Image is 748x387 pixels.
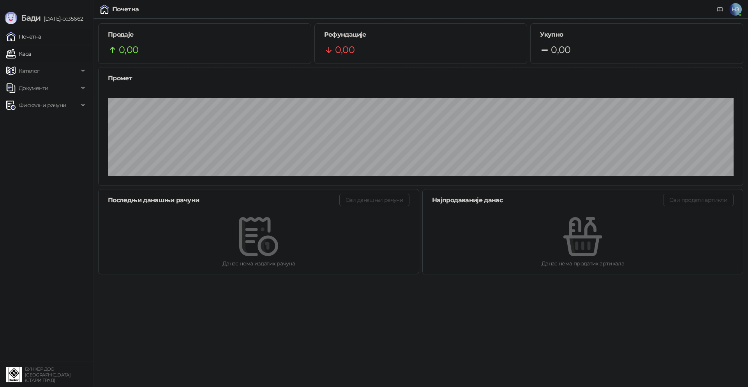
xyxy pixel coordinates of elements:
[25,366,71,383] small: БУНКЕР ДОО [GEOGRAPHIC_DATA] (СТАРИ ГРАД)
[6,367,22,382] img: 64x64-companyLogo-d200c298-da26-4023-afd4-f376f589afb5.jpeg
[112,6,139,12] div: Почетна
[108,195,339,205] div: Последњи данашњи рачуни
[432,195,663,205] div: Најпродаваније данас
[435,259,730,268] div: Данас нема продатих артикала
[324,30,518,39] h5: Рефундације
[21,13,41,23] span: Бади
[41,15,83,22] span: [DATE]-cc35662
[335,42,355,57] span: 0,00
[663,194,734,206] button: Сви продати артикли
[111,259,406,268] div: Данас нема издатих рачуна
[5,12,17,24] img: Logo
[551,42,570,57] span: 0,00
[19,63,40,79] span: Каталог
[19,97,66,113] span: Фискални рачуни
[119,42,138,57] span: 0,00
[108,73,734,83] div: Промет
[6,46,31,62] a: Каса
[714,3,726,16] a: Документација
[729,3,742,16] span: НЗ
[108,30,302,39] h5: Продаје
[19,80,48,96] span: Документи
[6,29,41,44] a: Почетна
[339,194,409,206] button: Сви данашњи рачуни
[540,30,734,39] h5: Укупно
